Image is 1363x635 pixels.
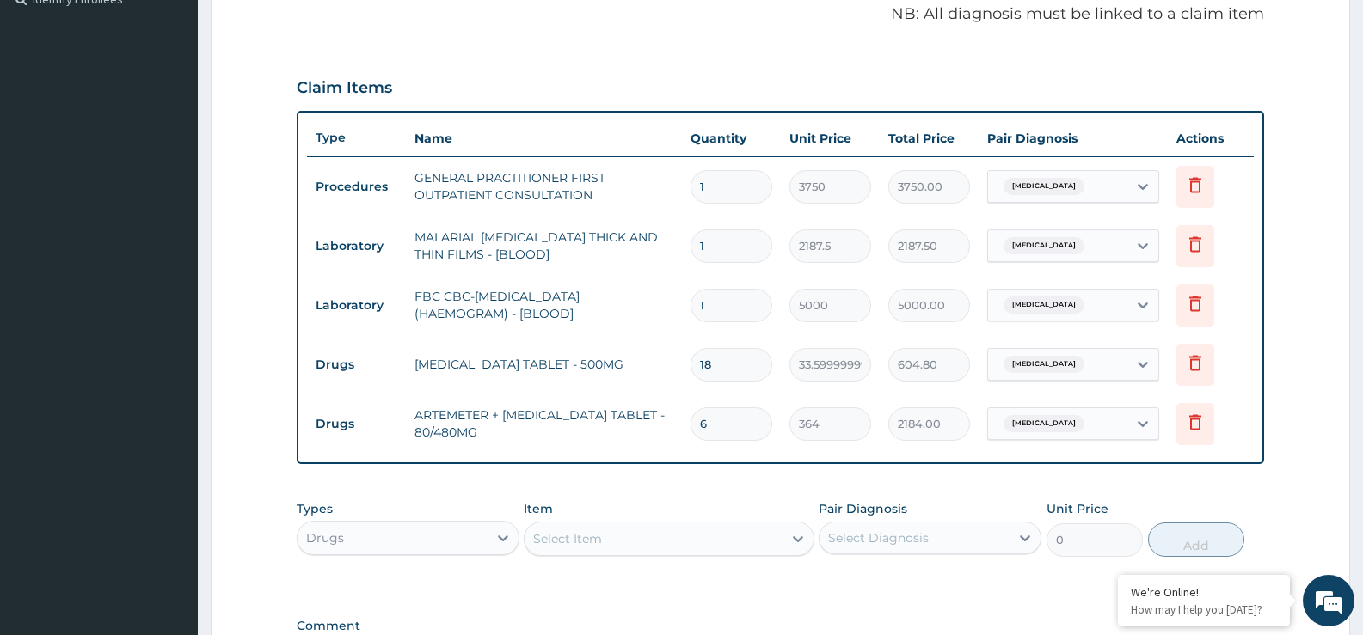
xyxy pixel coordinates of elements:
[524,500,553,517] label: Item
[406,220,682,272] td: MALARIAL [MEDICAL_DATA] THICK AND THIN FILMS - [BLOOD]
[307,122,406,154] th: Type
[880,121,979,156] th: Total Price
[406,161,682,212] td: GENERAL PRACTITIONER FIRST OUTPATIENT CONSULTATION
[1004,356,1084,373] span: [MEDICAL_DATA]
[1004,178,1084,195] span: [MEDICAL_DATA]
[781,121,880,156] th: Unit Price
[297,502,333,516] label: Types
[307,290,406,321] td: Laboratory
[307,408,406,440] td: Drugs
[297,79,392,98] h3: Claim Items
[406,398,682,449] td: ARTEMETER + [MEDICAL_DATA] TABLET - 80/480MG
[1004,415,1084,432] span: [MEDICAL_DATA]
[406,279,682,331] td: FBC CBC-[MEDICAL_DATA] (HAEMOGRAM) - [BLOOD]
[307,349,406,381] td: Drugs
[1047,500,1108,517] label: Unit Price
[282,9,323,50] div: Minimize live chat window
[533,530,602,547] div: Select Item
[828,529,929,546] div: Select Diagnosis
[307,171,406,203] td: Procedures
[306,529,344,546] div: Drugs
[1148,522,1244,557] button: Add
[979,121,1168,156] th: Pair Diagnosis
[406,121,682,156] th: Name
[819,500,907,517] label: Pair Diagnosis
[682,121,781,156] th: Quantity
[1004,237,1084,254] span: [MEDICAL_DATA]
[406,347,682,382] td: [MEDICAL_DATA] TABLET - 500MG
[100,201,237,375] span: We're online!
[89,96,289,119] div: Chat with us now
[297,619,1264,633] label: Comment
[307,230,406,262] td: Laboratory
[1131,584,1277,600] div: We're Online!
[1004,296,1084,314] span: [MEDICAL_DATA]
[297,3,1264,26] p: NB: All diagnosis must be linked to a claim item
[9,439,328,499] textarea: Type your message and hit 'Enter'
[1131,602,1277,617] p: How may I help you today?
[32,86,70,129] img: d_794563401_company_1708531726252_794563401
[1168,121,1254,156] th: Actions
